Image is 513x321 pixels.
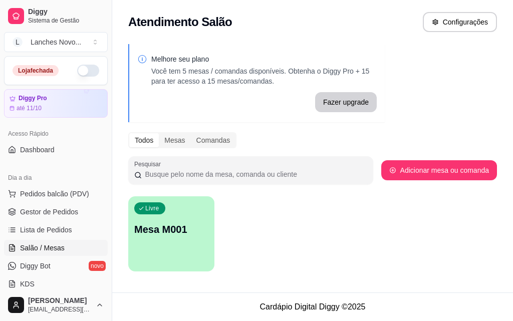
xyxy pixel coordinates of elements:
div: Todos [129,133,159,147]
article: Diggy Pro [19,95,47,102]
button: Configurações [423,12,497,32]
span: Lista de Pedidos [20,225,72,235]
input: Pesquisar [142,169,367,179]
span: Dashboard [20,145,55,155]
span: Gestor de Pedidos [20,207,78,217]
span: Pedidos balcão (PDV) [20,189,89,199]
span: Sistema de Gestão [28,17,104,25]
span: KDS [20,279,35,289]
p: Melhore seu plano [151,54,377,64]
div: Dia a dia [4,170,108,186]
span: [EMAIL_ADDRESS][DOMAIN_NAME] [28,305,92,313]
div: Comandas [191,133,236,147]
div: Loja fechada [13,65,59,76]
a: Dashboard [4,142,108,158]
span: [PERSON_NAME] [28,296,92,305]
button: LivreMesa M001 [128,196,214,271]
span: Salão / Mesas [20,243,65,253]
button: Fazer upgrade [315,92,377,112]
div: Acesso Rápido [4,126,108,142]
a: DiggySistema de Gestão [4,4,108,28]
a: Diggy Proaté 11/10 [4,89,108,118]
button: Adicionar mesa ou comanda [381,160,497,180]
a: Lista de Pedidos [4,222,108,238]
span: L [13,37,23,47]
h2: Atendimento Salão [128,14,232,30]
label: Pesquisar [134,160,164,168]
a: Gestor de Pedidos [4,204,108,220]
footer: Cardápio Digital Diggy © 2025 [112,292,513,321]
article: até 11/10 [17,104,42,112]
a: Salão / Mesas [4,240,108,256]
a: Diggy Botnovo [4,258,108,274]
button: Alterar Status [77,65,99,77]
p: Livre [145,204,159,212]
button: Pedidos balcão (PDV) [4,186,108,202]
p: Você tem 5 mesas / comandas disponíveis. Obtenha o Diggy Pro + 15 para ter acesso a 15 mesas/coma... [151,66,377,86]
a: KDS [4,276,108,292]
button: [PERSON_NAME][EMAIL_ADDRESS][DOMAIN_NAME] [4,293,108,317]
span: Diggy [28,8,104,17]
p: Mesa M001 [134,222,208,236]
div: Mesas [159,133,190,147]
div: Lanches Novo ... [31,37,81,47]
button: Select a team [4,32,108,52]
span: Diggy Bot [20,261,51,271]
